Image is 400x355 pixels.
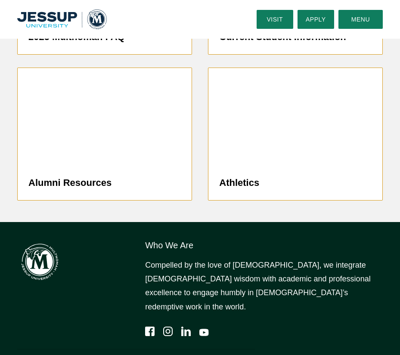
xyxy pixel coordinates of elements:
h6: Who We Are [145,239,383,251]
h5: Alumni Resources [28,176,181,189]
p: Compelled by the love of [DEMOGRAPHIC_DATA], we integrate [DEMOGRAPHIC_DATA] wisdom with academic... [145,258,383,314]
img: Multnomah University Logo [17,9,107,29]
a: Women's Basketball player shooting jump shot Athletics [208,68,383,201]
img: WBBALL_WEB [208,68,382,166]
h5: Athletics [219,176,372,189]
a: 50 Year Alumni 2019 Alumni Resources [17,68,192,201]
a: Instagram [163,327,173,336]
button: Menu [338,10,383,29]
a: LinkedIn [181,327,191,336]
a: Facebook [145,327,155,336]
img: Multnomah Campus of Jessup University logo [17,239,62,284]
a: Apply [298,10,334,29]
a: YouTube [199,327,209,336]
a: Home [17,9,107,29]
img: 50 Year Alumni 2019 [18,68,192,166]
a: Visit [257,10,293,29]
